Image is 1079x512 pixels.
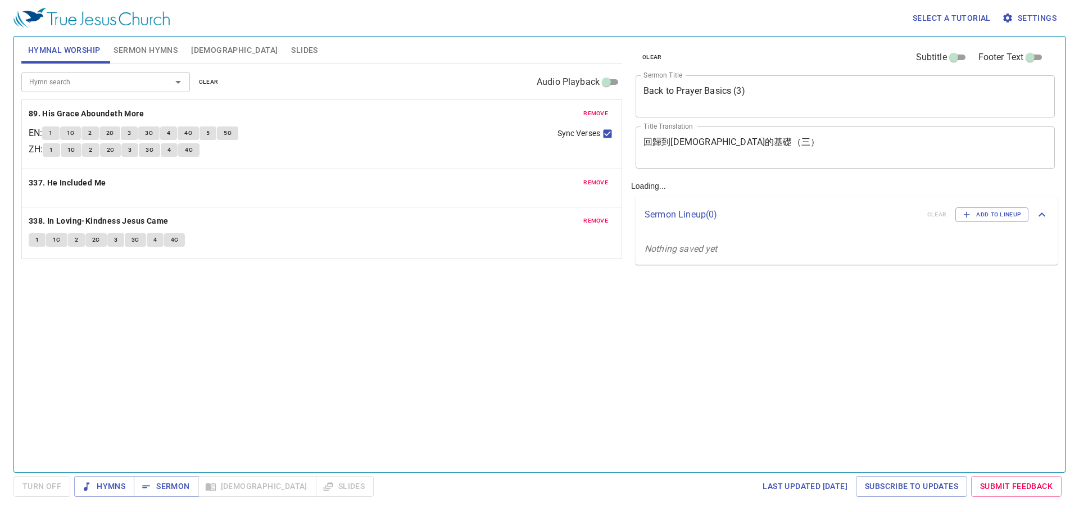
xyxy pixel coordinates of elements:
[191,43,278,57] span: [DEMOGRAPHIC_DATA]
[138,126,160,140] button: 3C
[645,243,718,254] i: Nothing saved yet
[583,178,608,188] span: remove
[865,479,958,493] span: Subscribe to Updates
[114,235,117,245] span: 3
[88,128,92,138] span: 2
[167,128,170,138] span: 4
[916,51,947,64] span: Subtitle
[107,145,115,155] span: 2C
[67,145,75,155] span: 1C
[121,126,138,140] button: 3
[955,207,1028,222] button: Add to Lineup
[160,126,177,140] button: 4
[636,51,669,64] button: clear
[645,208,918,221] p: Sermon Lineup ( 0 )
[29,233,46,247] button: 1
[206,128,210,138] span: 5
[29,214,170,228] button: 338. In Loving-Kindness Jesus Came
[167,145,171,155] span: 4
[143,479,189,493] span: Sermon
[192,75,225,89] button: clear
[147,233,164,247] button: 4
[164,233,185,247] button: 4C
[583,108,608,119] span: remove
[642,52,662,62] span: clear
[49,128,52,138] span: 1
[125,233,146,247] button: 3C
[29,126,42,140] p: EN :
[200,126,216,140] button: 5
[28,43,101,57] span: Hymnal Worship
[153,235,157,245] span: 4
[913,11,991,25] span: Select a tutorial
[85,233,107,247] button: 2C
[178,143,200,157] button: 4C
[643,137,1047,158] textarea: 回歸到[DEMOGRAPHIC_DATA]的基礎（三）
[35,235,39,245] span: 1
[856,476,967,497] a: Subscribe to Updates
[42,126,59,140] button: 1
[636,196,1058,233] div: Sermon Lineup(0)clearAdd to Lineup
[92,235,100,245] span: 2C
[170,74,186,90] button: Open
[643,85,1047,107] textarea: Back to Prayer Basics (3)
[81,126,98,140] button: 2
[1000,8,1061,29] button: Settings
[114,43,178,57] span: Sermon Hymns
[29,107,146,121] button: 89. His Grace Aboundeth More
[67,128,75,138] span: 1C
[1004,11,1057,25] span: Settings
[83,479,125,493] span: Hymns
[557,128,600,139] span: Sync Verses
[577,107,615,120] button: remove
[291,43,318,57] span: Slides
[185,145,193,155] span: 4C
[171,235,179,245] span: 4C
[146,145,153,155] span: 3C
[29,143,43,156] p: ZH :
[29,176,106,190] b: 337. He Included Me
[74,476,134,497] button: Hymns
[758,476,852,497] a: Last updated [DATE]
[128,145,132,155] span: 3
[161,143,178,157] button: 4
[29,107,144,121] b: 89. His Grace Aboundeth More
[61,143,82,157] button: 1C
[100,143,121,157] button: 2C
[908,8,995,29] button: Select a tutorial
[963,210,1021,220] span: Add to Lineup
[60,126,81,140] button: 1C
[763,479,847,493] span: Last updated [DATE]
[217,126,238,140] button: 5C
[89,145,92,155] span: 2
[53,235,61,245] span: 1C
[199,77,219,87] span: clear
[75,235,78,245] span: 2
[29,176,108,190] button: 337. He Included Me
[128,128,131,138] span: 3
[627,32,1062,468] div: Loading...
[121,143,138,157] button: 3
[537,75,600,89] span: Audio Playback
[145,128,153,138] span: 3C
[971,476,1062,497] a: Submit Feedback
[980,479,1053,493] span: Submit Feedback
[29,214,169,228] b: 338. In Loving-Kindness Jesus Came
[134,476,198,497] button: Sermon
[139,143,160,157] button: 3C
[82,143,99,157] button: 2
[577,176,615,189] button: remove
[106,128,114,138] span: 2C
[178,126,199,140] button: 4C
[99,126,121,140] button: 2C
[107,233,124,247] button: 3
[184,128,192,138] span: 4C
[132,235,139,245] span: 3C
[577,214,615,228] button: remove
[49,145,53,155] span: 1
[68,233,85,247] button: 2
[978,51,1024,64] span: Footer Text
[43,143,60,157] button: 1
[224,128,232,138] span: 5C
[46,233,67,247] button: 1C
